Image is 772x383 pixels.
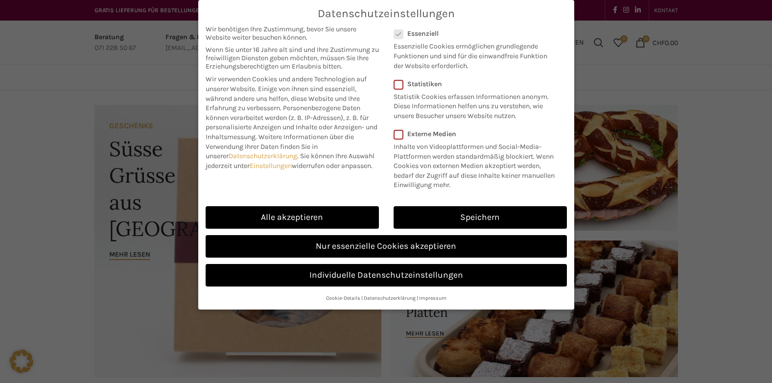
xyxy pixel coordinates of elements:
[394,138,561,190] p: Inhalte von Videoplattformen und Social-Media-Plattformen werden standardmäßig blockiert. Wenn Co...
[364,295,416,301] a: Datenschutzerklärung
[250,162,292,170] a: Einstellungen
[206,152,374,170] span: Sie können Ihre Auswahl jederzeit unter widerrufen oder anpassen.
[394,38,554,71] p: Essenzielle Cookies ermöglichen grundlegende Funktionen und sind für die einwandfreie Funktion de...
[229,152,297,160] a: Datenschutzerklärung
[394,206,567,229] a: Speichern
[206,46,379,71] span: Wenn Sie unter 16 Jahre alt sind und Ihre Zustimmung zu freiwilligen Diensten geben möchten, müss...
[394,88,554,121] p: Statistik Cookies erfassen Informationen anonym. Diese Informationen helfen uns zu verstehen, wie...
[206,75,367,112] span: Wir verwenden Cookies und andere Technologien auf unserer Website. Einige von ihnen sind essenzie...
[206,133,354,160] span: Weitere Informationen über die Verwendung Ihrer Daten finden Sie in unserer .
[326,295,360,301] a: Cookie-Details
[206,25,379,42] span: Wir benötigen Ihre Zustimmung, bevor Sie unsere Website weiter besuchen können.
[206,104,377,141] span: Personenbezogene Daten können verarbeitet werden (z. B. IP-Adressen), z. B. für personalisierte A...
[419,295,446,301] a: Impressum
[394,80,554,88] label: Statistiken
[206,235,567,258] a: Nur essenzielle Cookies akzeptieren
[394,29,554,38] label: Essenziell
[206,206,379,229] a: Alle akzeptieren
[318,7,455,20] span: Datenschutzeinstellungen
[206,264,567,287] a: Individuelle Datenschutzeinstellungen
[394,130,561,138] label: Externe Medien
